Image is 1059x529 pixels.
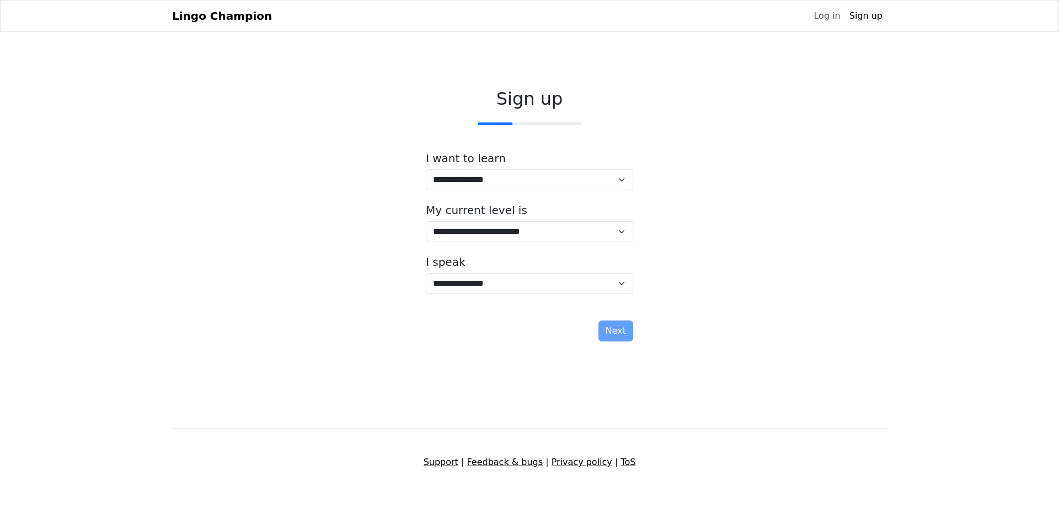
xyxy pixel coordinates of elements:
[424,457,458,467] a: Support
[165,456,894,469] div: | | |
[426,88,633,109] h2: Sign up
[809,5,844,27] a: Log in
[467,457,543,467] a: Feedback & bugs
[845,5,887,27] a: Sign up
[552,457,612,467] a: Privacy policy
[426,152,506,165] label: I want to learn
[426,255,466,269] label: I speak
[172,5,272,27] a: Lingo Champion
[426,204,527,217] label: My current level is
[621,457,635,467] a: ToS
